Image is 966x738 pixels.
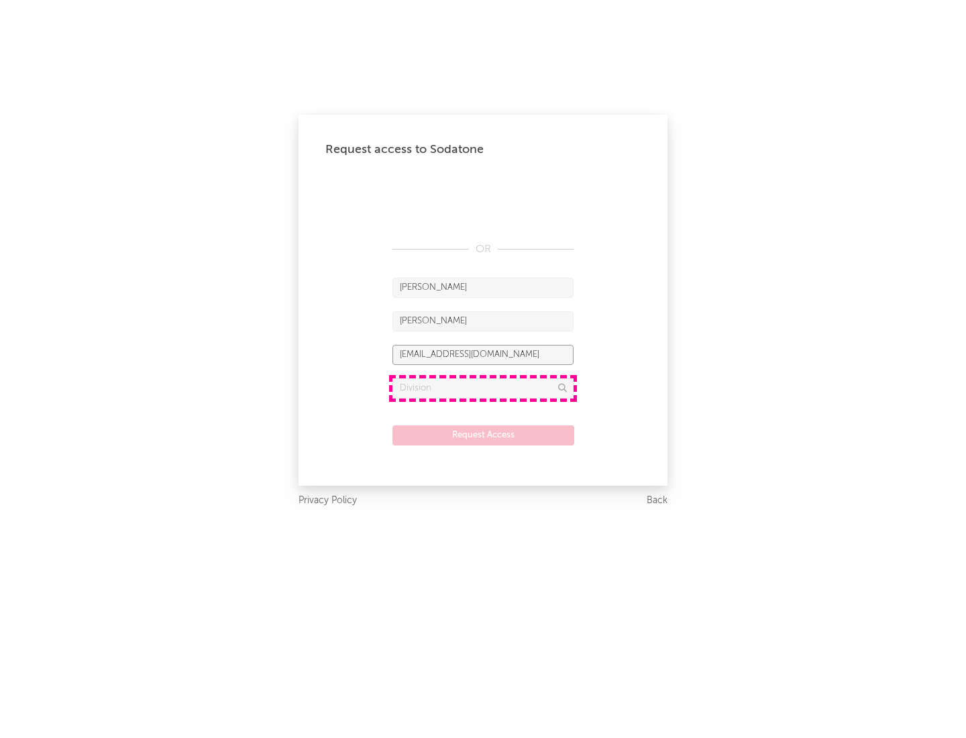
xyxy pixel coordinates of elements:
[392,242,574,258] div: OR
[392,378,574,399] input: Division
[392,345,574,365] input: Email
[325,142,641,158] div: Request access to Sodatone
[647,492,667,509] a: Back
[392,278,574,298] input: First Name
[299,492,357,509] a: Privacy Policy
[392,425,574,445] button: Request Access
[392,311,574,331] input: Last Name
